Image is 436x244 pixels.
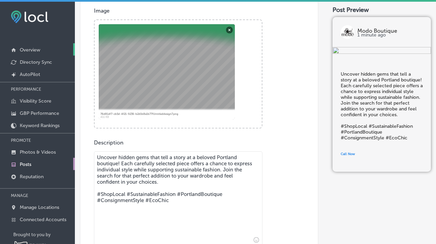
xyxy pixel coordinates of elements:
[333,6,431,13] div: Post Preview
[341,152,355,156] span: Call Now
[20,110,59,116] p: GBP Performance
[20,59,52,65] p: Directory Sync
[20,123,60,128] p: Keyword Rankings
[11,11,48,23] img: fda3e92497d09a02dc62c9cd864e3231.png
[20,174,44,180] p: Reputation
[20,149,56,155] p: Photos & Videos
[94,7,304,14] p: Image
[20,217,66,223] p: Connected Accounts
[20,204,59,210] p: Manage Locations
[20,47,40,53] p: Overview
[20,162,31,167] p: Posts
[95,20,131,25] a: Powered by PQINA
[20,72,40,77] p: AutoPilot
[341,25,354,39] img: logo
[357,33,423,37] p: 1 minute ago
[357,29,423,33] p: Modo Boutique
[341,71,423,140] h5: Uncover hidden gems that tell a story at a beloved Portland boutique! Each carefully selected pie...
[20,98,51,104] p: Visibility Score
[94,139,124,146] label: Description
[13,232,75,237] p: Brought to you by
[333,47,431,55] img: 31d5f567-f4a2-41df-b3a1-378282f5341f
